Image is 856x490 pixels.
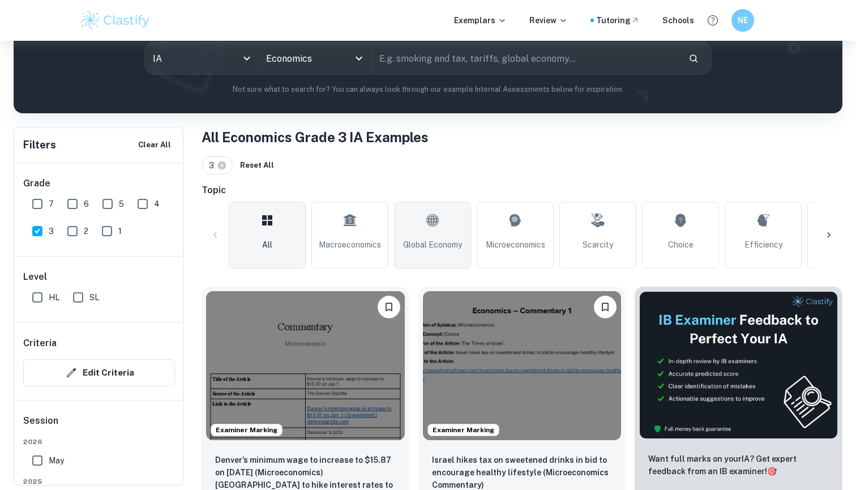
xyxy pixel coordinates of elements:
[731,9,754,32] button: NE
[49,454,64,467] span: May
[428,425,499,435] span: Examiner Marking
[583,238,613,251] span: Scarcity
[594,296,617,318] button: Bookmark
[639,291,838,439] img: Thumbnail
[89,291,99,304] span: SL
[23,476,175,487] span: 2025
[486,238,545,251] span: Microeconomics
[668,238,694,251] span: Choice
[209,159,219,172] span: 3
[118,225,122,237] span: 1
[202,127,842,147] h1: All Economics Grade 3 IA Examples
[23,414,175,437] h6: Session
[378,296,400,318] button: Bookmark
[135,137,174,154] button: Clear All
[211,425,282,435] span: Examiner Marking
[23,84,833,95] p: Not sure what to search for? You can always look through our example Internal Assessments below f...
[684,49,703,68] button: Search
[351,50,367,66] button: Open
[49,291,59,304] span: HL
[49,225,54,237] span: 3
[23,359,175,386] button: Edit Criteria
[79,9,151,32] img: Clastify logo
[84,225,88,237] span: 2
[119,198,124,210] span: 5
[403,238,462,251] span: Global Economy
[703,11,722,30] button: Help and Feedback
[371,42,679,74] input: E.g. smoking and tax, tariffs, global economy...
[648,453,829,478] p: Want full marks on your IA ? Get expert feedback from an IB examiner!
[23,177,175,190] h6: Grade
[23,437,175,447] span: 2026
[202,156,233,174] div: 3
[737,14,750,27] h6: NE
[767,467,777,476] span: 🎯
[145,42,258,74] div: IA
[744,238,782,251] span: Efficiency
[596,14,640,27] a: Tutoring
[154,198,160,210] span: 4
[206,291,405,440] img: Economics IA example thumbnail: Denver’s minimum wage to increase to $15
[423,291,622,440] img: Economics IA example thumbnail: Israel hikes tax on sweetened drinks in
[23,137,56,153] h6: Filters
[23,270,175,284] h6: Level
[84,198,89,210] span: 6
[23,336,57,350] h6: Criteria
[237,157,277,174] button: Reset All
[262,238,272,251] span: All
[202,184,842,197] h6: Topic
[529,14,568,27] p: Review
[49,198,54,210] span: 7
[319,238,381,251] span: Macroeconomics
[662,14,694,27] a: Schools
[454,14,507,27] p: Exemplars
